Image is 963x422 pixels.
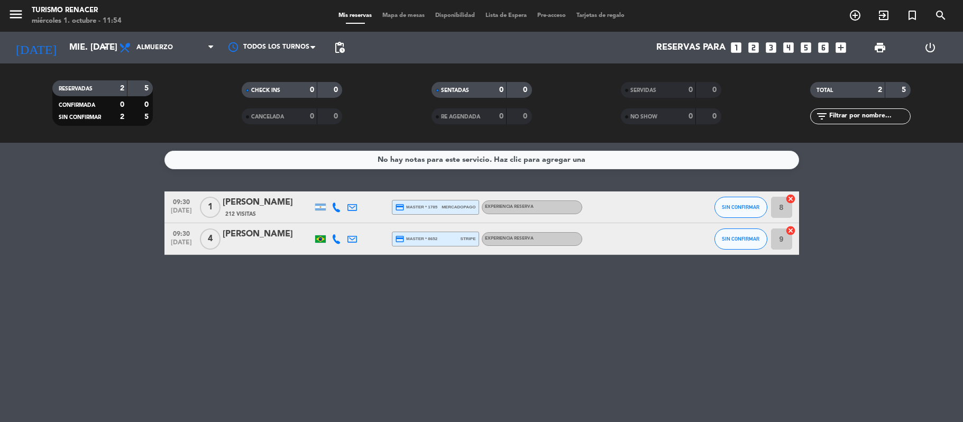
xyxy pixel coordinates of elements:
[395,234,438,244] span: master * 8652
[441,88,469,93] span: SENTADAS
[785,194,796,204] i: cancel
[485,236,534,241] span: EXPERIENCIA RESERVA
[144,85,151,92] strong: 5
[144,101,151,108] strong: 0
[8,6,24,26] button: menu
[712,113,719,120] strong: 0
[8,36,64,59] i: [DATE]
[441,114,480,120] span: RE AGENDADA
[905,32,955,63] div: LOG OUT
[168,227,195,239] span: 09:30
[924,41,937,54] i: power_settings_new
[874,41,886,54] span: print
[782,41,795,54] i: looks_4
[333,41,346,54] span: pending_actions
[200,197,221,218] span: 1
[136,44,173,51] span: Almuerzo
[817,88,833,93] span: TOTAL
[714,228,767,250] button: SIN CONFIRMAR
[689,86,693,94] strong: 0
[747,41,760,54] i: looks_two
[251,88,280,93] span: CHECK INS
[785,225,796,236] i: cancel
[902,86,908,94] strong: 5
[630,88,656,93] span: SERVIDAS
[310,86,314,94] strong: 0
[168,207,195,219] span: [DATE]
[523,113,529,120] strong: 0
[934,9,947,22] i: search
[32,5,122,16] div: Turismo Renacer
[225,210,256,218] span: 212 Visitas
[461,235,476,242] span: stripe
[729,41,743,54] i: looks_one
[378,154,585,166] div: No hay notas para este servicio. Haz clic para agregar una
[333,13,377,19] span: Mis reservas
[120,85,124,92] strong: 2
[200,228,221,250] span: 4
[120,113,124,121] strong: 2
[168,195,195,207] span: 09:30
[877,9,890,22] i: exit_to_app
[430,13,480,19] span: Disponibilidad
[59,86,93,91] span: RESERVADAS
[334,113,340,120] strong: 0
[223,196,313,209] div: [PERSON_NAME]
[334,86,340,94] strong: 0
[764,41,778,54] i: looks_3
[849,9,861,22] i: add_circle_outline
[906,9,919,22] i: turned_in_not
[799,41,813,54] i: looks_5
[223,227,313,241] div: [PERSON_NAME]
[98,41,111,54] i: arrow_drop_down
[377,13,430,19] span: Mapa de mesas
[834,41,848,54] i: add_box
[59,103,95,108] span: CONFIRMADA
[168,239,195,251] span: [DATE]
[878,86,882,94] strong: 2
[656,43,726,53] span: Reservas para
[251,114,284,120] span: CANCELADA
[499,113,503,120] strong: 0
[395,203,438,212] span: master * 1785
[499,86,503,94] strong: 0
[8,6,24,22] i: menu
[712,86,719,94] strong: 0
[59,115,101,120] span: SIN CONFIRMAR
[722,236,759,242] span: SIN CONFIRMAR
[442,204,475,210] span: mercadopago
[532,13,571,19] span: Pre-acceso
[689,113,693,120] strong: 0
[395,203,405,212] i: credit_card
[485,205,534,209] span: EXPERIENCIA RESERVA
[815,110,828,123] i: filter_list
[714,197,767,218] button: SIN CONFIRMAR
[722,204,759,210] span: SIN CONFIRMAR
[817,41,830,54] i: looks_6
[310,113,314,120] strong: 0
[120,101,124,108] strong: 0
[523,86,529,94] strong: 0
[480,13,532,19] span: Lista de Espera
[630,114,657,120] span: NO SHOW
[828,111,910,122] input: Filtrar por nombre...
[571,13,630,19] span: Tarjetas de regalo
[395,234,405,244] i: credit_card
[144,113,151,121] strong: 5
[32,16,122,26] div: miércoles 1. octubre - 11:54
